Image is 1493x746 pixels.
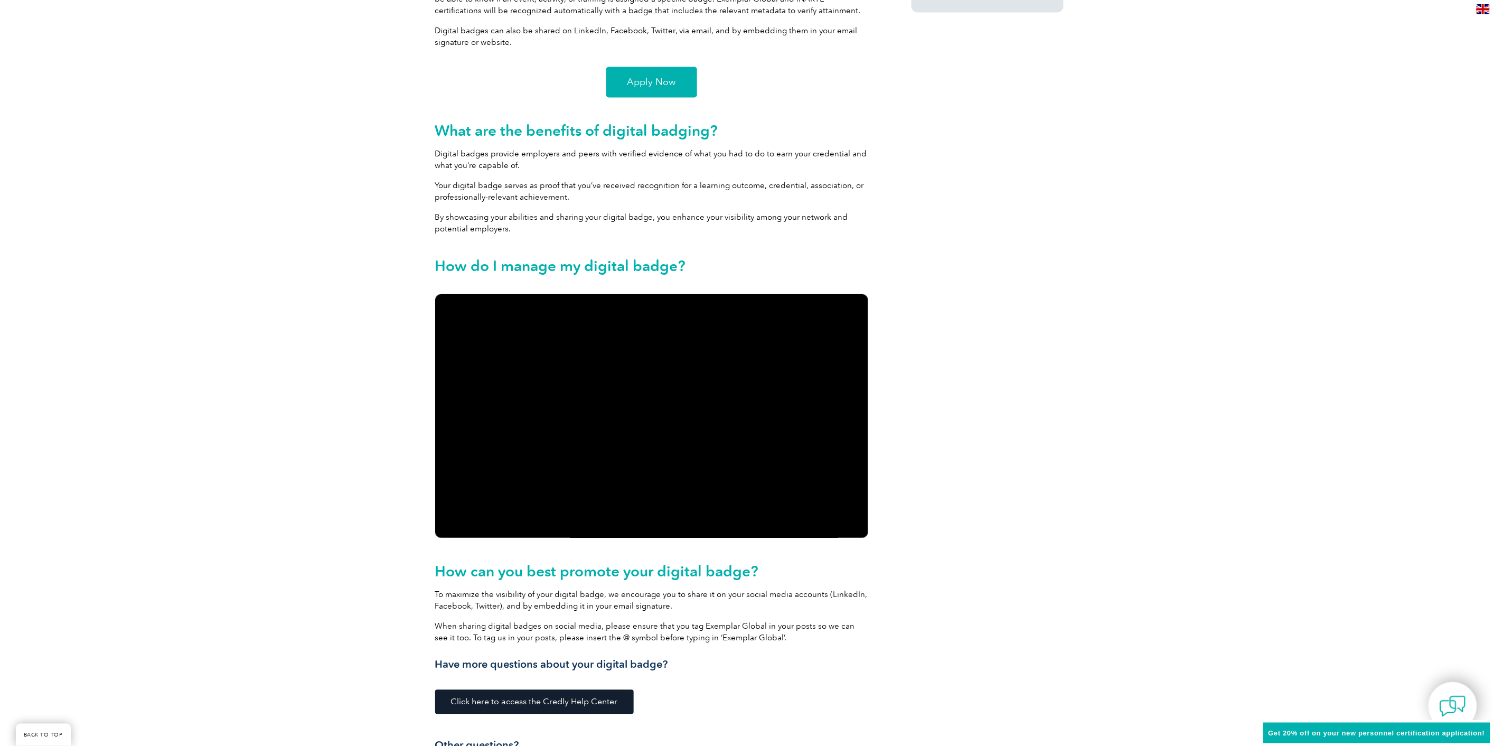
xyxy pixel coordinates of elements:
p: By showcasing your abilities and sharing your digital badge, you enhance your visibility among yo... [435,212,868,235]
p: Digital badges can also be shared on LinkedIn, Facebook, Twitter, via email, and by embedding the... [435,25,868,48]
span: Get 20% off on your new personnel certification application! [1269,729,1485,737]
p: Digital badges provide employers and peers with verified evidence of what you had to do to earn y... [435,148,868,172]
p: To maximize the visibility of your digital badge, we encourage you to share it on your social med... [435,589,868,612]
iframe: vimeo Video Player [435,294,868,538]
a: Apply Now [606,67,697,98]
span: Click here to access the Credly Help Center [451,698,618,706]
img: en [1477,4,1490,14]
a: Click here to access the Credly Help Center [435,690,634,714]
a: BACK TO TOP [16,724,71,746]
h2: What are the benefits of digital badging? [435,123,868,139]
img: contact-chat.png [1440,693,1466,720]
h3: Have more questions about your digital badge? [435,658,868,672]
span: Apply Now [627,78,676,87]
h2: How can you best promote your digital badge? [435,563,868,580]
h2: How do I manage my digital badge? [435,258,868,275]
p: When sharing digital badges on social media, please ensure that you tag Exemplar Global in your p... [435,621,868,644]
p: Your digital badge serves as proof that you’ve received recognition for a learning outcome, crede... [435,180,868,203]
